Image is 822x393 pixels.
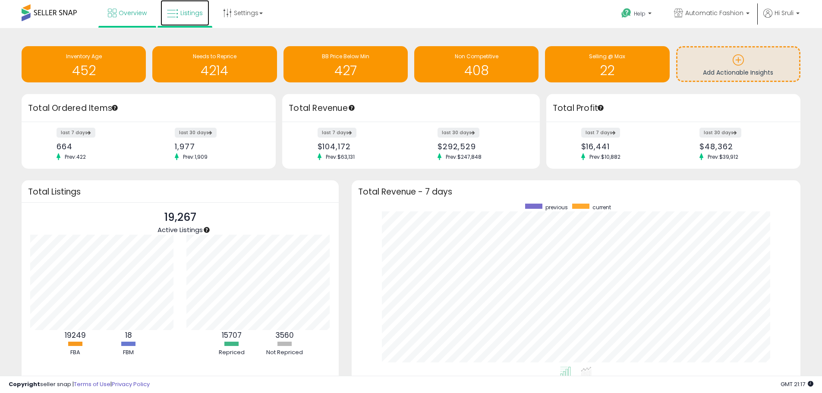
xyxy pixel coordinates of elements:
[57,142,142,151] div: 664
[699,128,741,138] label: last 30 days
[275,330,294,340] b: 3560
[763,9,800,28] a: Hi Sruli
[26,63,142,78] h1: 452
[119,9,147,17] span: Overview
[348,104,356,112] div: Tooltip anchor
[634,10,646,17] span: Help
[438,142,525,151] div: $292,529
[28,102,269,114] h3: Total Ordered Items
[193,53,236,60] span: Needs to Reprice
[103,349,154,357] div: FBM
[179,153,212,160] span: Prev: 1,909
[581,128,620,138] label: last 7 days
[318,128,356,138] label: last 7 days
[703,153,743,160] span: Prev: $39,912
[553,102,794,114] h3: Total Profit
[157,209,203,226] p: 19,267
[318,142,405,151] div: $104,172
[22,46,146,82] a: Inventory Age 452
[74,380,110,388] a: Terms of Use
[441,153,486,160] span: Prev: $247,848
[65,330,86,340] b: 19249
[157,63,272,78] h1: 4214
[203,226,211,234] div: Tooltip anchor
[9,380,150,389] div: seller snap | |
[206,349,258,357] div: Repriced
[57,128,95,138] label: last 7 days
[703,68,773,77] span: Add Actionable Insights
[592,204,611,211] span: current
[581,142,667,151] div: $16,441
[152,46,277,82] a: Needs to Reprice 4214
[259,349,311,357] div: Not Repriced
[321,153,359,160] span: Prev: $63,131
[699,142,785,151] div: $48,362
[414,46,539,82] a: Non Competitive 408
[60,153,90,160] span: Prev: 422
[175,128,217,138] label: last 30 days
[175,142,261,151] div: 1,977
[585,153,625,160] span: Prev: $10,882
[28,189,332,195] h3: Total Listings
[419,63,534,78] h1: 408
[157,225,203,234] span: Active Listings
[775,9,794,17] span: Hi Sruli
[125,330,132,340] b: 18
[589,53,625,60] span: Selling @ Max
[455,53,498,60] span: Non Competitive
[438,128,479,138] label: last 30 days
[112,380,150,388] a: Privacy Policy
[180,9,203,17] span: Listings
[614,1,660,28] a: Help
[549,63,665,78] h1: 22
[685,9,743,17] span: Automatic Fashion
[677,47,799,81] a: Add Actionable Insights
[222,330,242,340] b: 15707
[289,102,533,114] h3: Total Revenue
[50,349,101,357] div: FBA
[621,8,632,19] i: Get Help
[288,63,403,78] h1: 427
[111,104,119,112] div: Tooltip anchor
[66,53,102,60] span: Inventory Age
[322,53,369,60] span: BB Price Below Min
[597,104,605,112] div: Tooltip anchor
[545,204,568,211] span: previous
[9,380,40,388] strong: Copyright
[283,46,408,82] a: BB Price Below Min 427
[781,380,813,388] span: 2025-08-11 21:17 GMT
[358,189,794,195] h3: Total Revenue - 7 days
[545,46,669,82] a: Selling @ Max 22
